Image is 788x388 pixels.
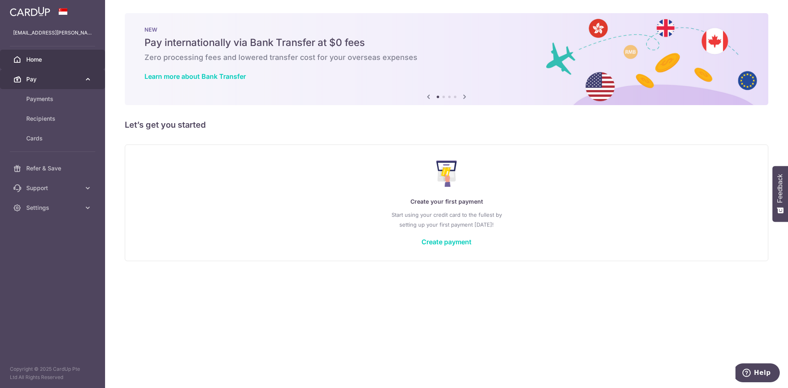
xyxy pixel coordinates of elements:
p: Start using your credit card to the fullest by setting up your first payment [DATE]! [142,210,751,230]
span: Cards [26,134,80,142]
span: Home [26,55,80,64]
iframe: Opens a widget where you can find more information [735,363,780,384]
h5: Let’s get you started [125,118,768,131]
h5: Pay internationally via Bank Transfer at $0 fees [144,36,749,49]
button: Feedback - Show survey [772,166,788,222]
span: Settings [26,204,80,212]
a: Learn more about Bank Transfer [144,72,246,80]
h6: Zero processing fees and lowered transfer cost for your overseas expenses [144,53,749,62]
span: Payments [26,95,80,103]
p: [EMAIL_ADDRESS][PERSON_NAME][DOMAIN_NAME] [13,29,92,37]
span: Feedback [777,174,784,203]
a: Create payment [421,238,472,246]
img: Bank transfer banner [125,13,768,105]
span: Refer & Save [26,164,80,172]
p: Create your first payment [142,197,751,207]
span: Support [26,184,80,192]
span: Recipients [26,115,80,123]
p: NEW [144,26,749,33]
span: Pay [26,75,80,83]
img: Make Payment [436,161,457,187]
img: CardUp [10,7,50,16]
